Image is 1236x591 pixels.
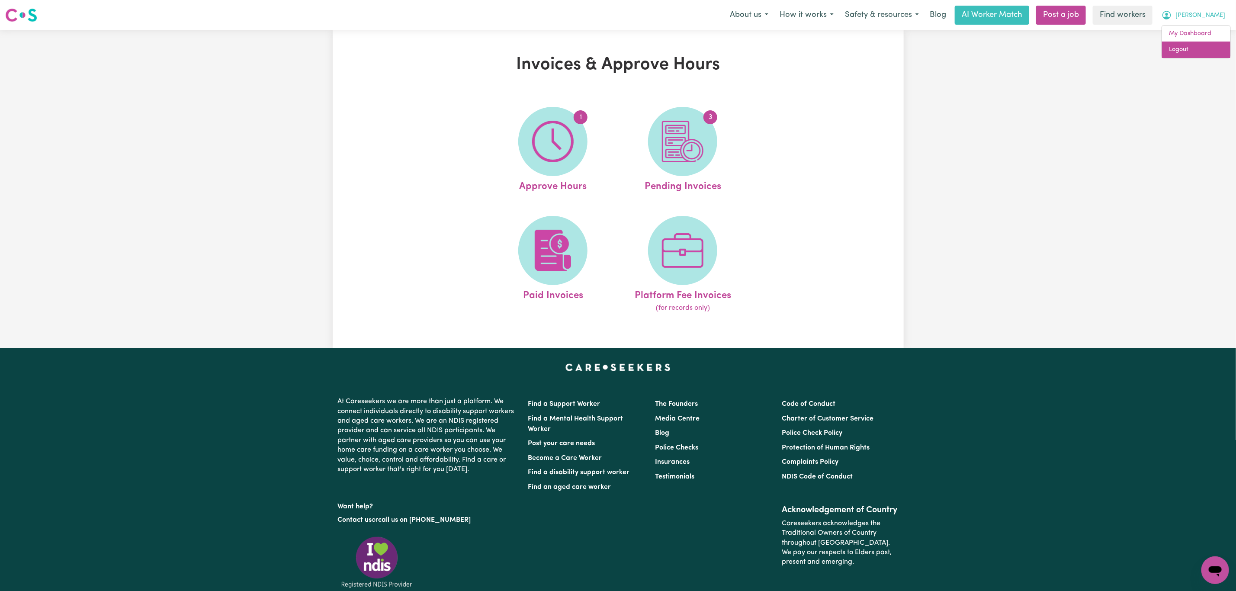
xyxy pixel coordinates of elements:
a: Platform Fee Invoices(for records only) [620,216,745,314]
a: Post a job [1036,6,1086,25]
p: Careseekers acknowledges the Traditional Owners of Country throughout [GEOGRAPHIC_DATA]. We pay o... [782,515,898,571]
a: Find an aged care worker [528,484,611,491]
span: 3 [703,110,717,124]
p: At Careseekers we are more than just a platform. We connect individuals directly to disability su... [338,393,518,478]
a: Find a Support Worker [528,401,600,408]
span: [PERSON_NAME] [1175,11,1225,20]
a: Find a disability support worker [528,469,630,476]
a: Post your care needs [528,440,595,447]
a: Careseekers home page [565,364,671,371]
a: Insurances [655,459,690,466]
a: Find workers [1093,6,1153,25]
p: or [338,512,518,528]
span: 1 [574,110,588,124]
h2: Acknowledgement of Country [782,505,898,515]
h1: Invoices & Approve Hours [433,55,803,75]
a: Blog [925,6,951,25]
span: Paid Invoices [523,285,583,303]
button: My Account [1156,6,1231,24]
span: Platform Fee Invoices [635,285,731,303]
div: My Account [1162,25,1231,58]
span: Pending Invoices [645,176,721,194]
a: Approve Hours [491,107,615,194]
a: Police Check Policy [782,430,842,437]
a: Blog [655,430,669,437]
a: NDIS Code of Conduct [782,473,853,480]
a: Pending Invoices [620,107,745,194]
a: Media Centre [655,415,700,422]
a: Police Checks [655,444,698,451]
a: Charter of Customer Service [782,415,873,422]
a: call us on [PHONE_NUMBER] [379,517,471,524]
button: About us [724,6,774,24]
img: Careseekers logo [5,7,37,23]
a: Logout [1162,42,1230,58]
a: Find a Mental Health Support Worker [528,415,623,433]
a: Become a Care Worker [528,455,602,462]
button: Safety & resources [839,6,925,24]
a: Paid Invoices [491,216,615,314]
a: Contact us [338,517,372,524]
a: Complaints Policy [782,459,838,466]
span: Approve Hours [519,176,587,194]
a: My Dashboard [1162,26,1230,42]
iframe: Button to launch messaging window, conversation in progress [1201,556,1229,584]
span: (for records only) [656,303,710,313]
a: Code of Conduct [782,401,835,408]
button: How it works [774,6,839,24]
a: Testimonials [655,473,694,480]
a: AI Worker Match [955,6,1029,25]
p: Want help? [338,498,518,511]
a: Careseekers logo [5,5,37,25]
a: The Founders [655,401,698,408]
img: Registered NDIS provider [338,535,416,589]
a: Protection of Human Rights [782,444,870,451]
